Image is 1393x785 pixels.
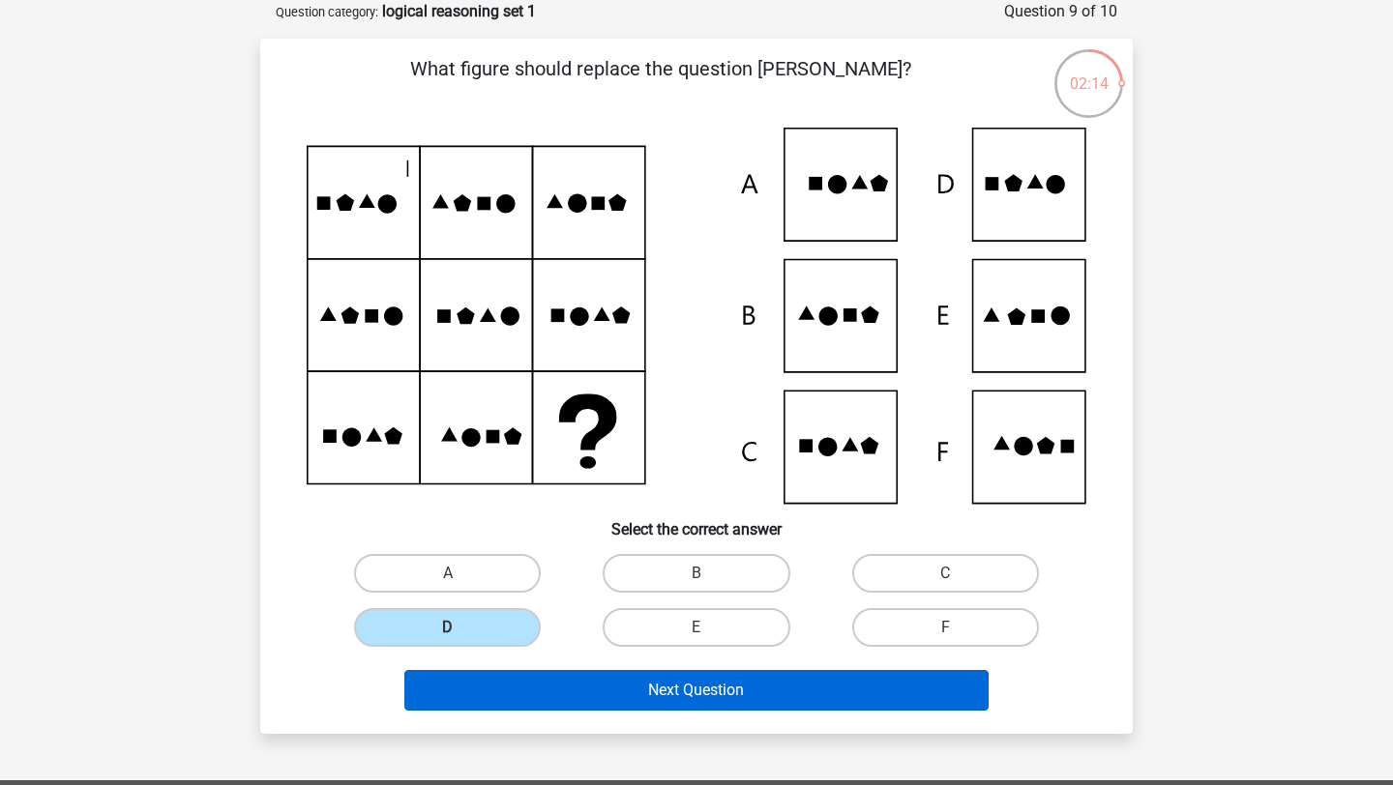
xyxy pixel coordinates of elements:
p: What figure should replace the question [PERSON_NAME]? [291,54,1029,112]
label: D [354,608,541,647]
small: Question category: [276,5,378,19]
label: A [354,554,541,593]
label: E [603,608,789,647]
label: C [852,554,1039,593]
label: B [603,554,789,593]
h6: Select the correct answer [291,505,1102,538]
div: 02:14 [1052,47,1125,96]
label: F [852,608,1039,647]
strong: logical reasoning set 1 [382,2,536,20]
button: Next Question [404,670,990,711]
